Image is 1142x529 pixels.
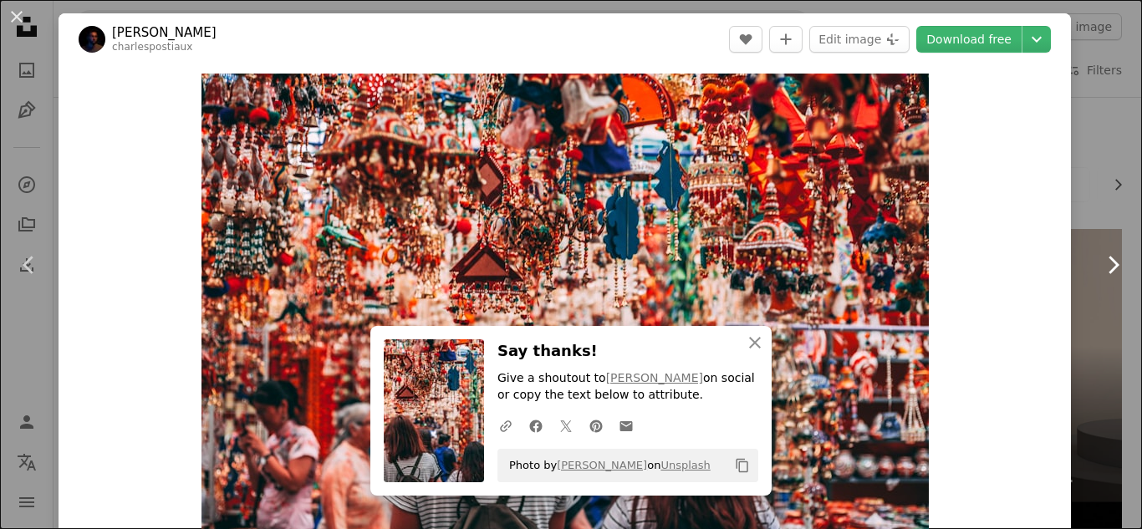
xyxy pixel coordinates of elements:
p: Give a shoutout to on social or copy the text below to attribute. [497,370,758,404]
a: [PERSON_NAME] [557,459,647,471]
a: Unsplash [660,459,710,471]
a: Share on Pinterest [581,409,611,442]
img: Go to Charles Postiaux's profile [79,26,105,53]
button: Choose download size [1022,26,1051,53]
button: Edit image [809,26,910,53]
button: Like [729,26,762,53]
a: Share over email [611,409,641,442]
button: Add to Collection [769,26,803,53]
a: [PERSON_NAME] [606,371,703,384]
a: Download free [916,26,1022,53]
span: Photo by on [501,452,711,479]
a: Next [1083,185,1142,345]
a: [PERSON_NAME] [112,24,217,41]
button: Copy to clipboard [728,451,757,480]
h3: Say thanks! [497,339,758,364]
a: Share on Twitter [551,409,581,442]
a: charlespostiaux [112,41,193,53]
a: Share on Facebook [521,409,551,442]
